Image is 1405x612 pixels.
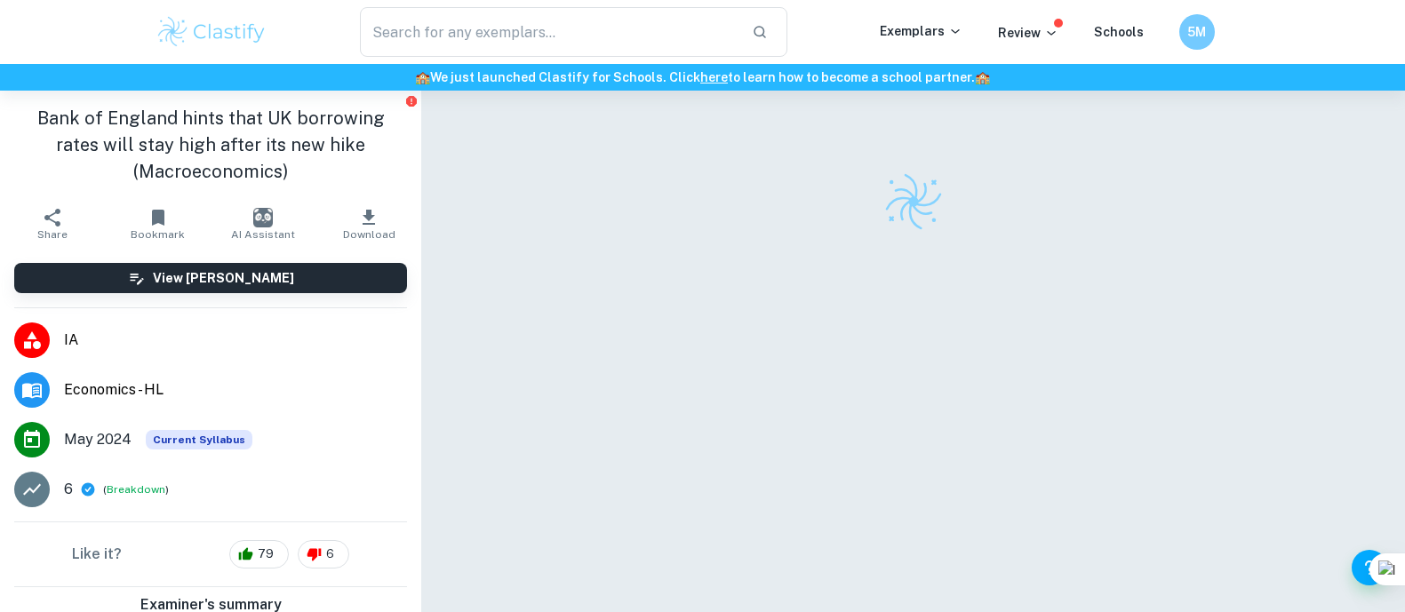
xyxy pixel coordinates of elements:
h6: Like it? [72,544,122,565]
input: Search for any exemplars... [360,7,738,57]
img: AI Assistant [253,208,273,227]
div: This exemplar is based on the current syllabus. Feel free to refer to it for inspiration/ideas wh... [146,430,252,449]
div: 6 [298,540,349,568]
span: IA [64,330,407,351]
h1: Bank of England hints that UK borrowing rates will stay high after its new hike (Macroeconomics) [14,105,407,185]
a: Schools [1094,25,1144,39]
span: Economics - HL [64,379,407,401]
button: View [PERSON_NAME] [14,263,407,293]
button: 5M [1179,14,1215,50]
span: Download [343,228,395,241]
p: 6 [64,479,73,500]
img: Clastify logo [156,14,268,50]
span: 🏫 [415,70,430,84]
button: Download [316,199,422,249]
span: ( ) [103,481,169,498]
h6: We just launched Clastify for Schools. Click to learn how to become a school partner. [4,68,1401,87]
button: Bookmark [106,199,212,249]
span: AI Assistant [231,228,295,241]
span: May 2024 [64,429,132,450]
div: 79 [229,540,289,568]
button: Breakdown [107,481,165,497]
span: Share [37,228,68,241]
span: 🏫 [975,70,990,84]
button: Report issue [404,94,418,107]
span: 6 [316,545,344,563]
a: here [700,70,728,84]
span: 79 [248,545,283,563]
p: Exemplars [880,21,962,41]
img: Clastify logo [882,171,945,233]
span: Bookmark [131,228,185,241]
button: AI Assistant [211,199,316,249]
span: Current Syllabus [146,430,252,449]
p: Review [998,23,1058,43]
h6: 5M [1186,22,1207,42]
h6: View [PERSON_NAME] [153,268,294,288]
button: Help and Feedback [1352,550,1387,585]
